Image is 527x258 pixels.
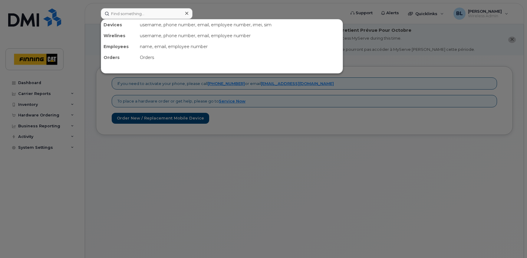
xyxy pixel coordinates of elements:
div: Employees [101,41,137,52]
div: name, email, employee number [137,41,343,52]
div: username, phone number, email, employee number, imei, sim [137,19,343,30]
div: Orders [137,52,343,63]
div: username, phone number, email, employee number [137,30,343,41]
div: Orders [101,52,137,63]
div: Wirelines [101,30,137,41]
div: Devices [101,19,137,30]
